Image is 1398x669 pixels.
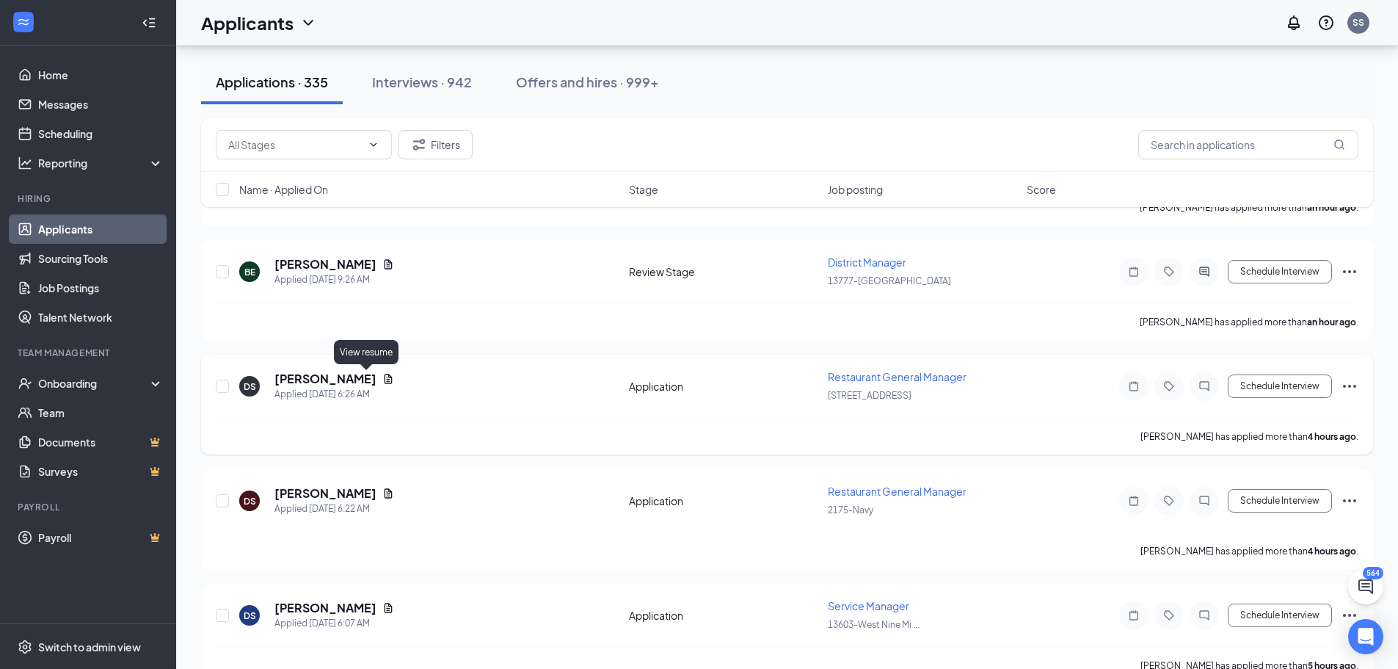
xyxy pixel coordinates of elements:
button: Filter Filters [398,130,473,159]
p: [PERSON_NAME] has applied more than . [1140,430,1358,443]
span: 2175-Navy [828,505,873,516]
div: 564 [1363,567,1383,579]
div: Payroll [18,501,161,513]
button: Schedule Interview [1228,604,1332,627]
div: Application [629,493,819,508]
h1: Applicants [201,10,294,35]
svg: ChatActive [1357,578,1375,596]
svg: ChatInactive [1195,610,1213,621]
svg: Ellipses [1341,607,1358,624]
span: Name · Applied On [239,182,328,197]
div: DS [244,610,256,622]
button: Schedule Interview [1228,260,1332,283]
svg: Note [1125,266,1143,278]
span: Stage [629,182,658,197]
b: an hour ago [1307,317,1356,328]
div: Hiring [18,192,161,205]
h5: [PERSON_NAME] [274,256,376,272]
div: Team Management [18,347,161,359]
div: Offers and hires · 999+ [516,73,659,91]
svg: Ellipses [1341,492,1358,510]
svg: Collapse [142,15,156,30]
div: SS [1353,16,1364,29]
span: [STREET_ADDRESS] [828,390,911,401]
p: [PERSON_NAME] has applied more than . [1140,316,1358,328]
svg: Tag [1160,380,1178,392]
svg: Document [382,488,394,499]
svg: Note [1125,495,1143,507]
div: Applied [DATE] 6:26 AM [274,387,394,402]
div: Onboarding [38,376,151,391]
span: Restaurant General Manager [828,485,966,498]
svg: Tag [1160,610,1178,621]
div: DS [244,495,256,507]
div: Reporting [38,156,164,170]
svg: WorkstreamLogo [16,15,31,29]
a: DocumentsCrown [38,427,164,457]
svg: QuestionInfo [1317,14,1335,32]
div: BE [244,266,255,278]
button: Schedule Interview [1228,375,1332,398]
h5: [PERSON_NAME] [274,485,376,502]
svg: Analysis [18,156,32,170]
span: 13777-[GEOGRAPHIC_DATA] [828,275,951,286]
button: Schedule Interview [1228,489,1332,513]
a: Job Postings [38,273,164,303]
div: Applied [DATE] 6:22 AM [274,502,394,516]
a: SurveysCrown [38,457,164,486]
div: Application [629,608,819,623]
div: Open Intercom Messenger [1348,619,1383,654]
a: Applicants [38,214,164,244]
svg: MagnifyingGlass [1333,139,1345,151]
a: Scheduling [38,119,164,148]
svg: Document [382,602,394,614]
svg: Notifications [1285,14,1303,32]
svg: Filter [410,136,428,153]
div: Applications · 335 [216,73,328,91]
a: Talent Network [38,303,164,332]
svg: Settings [18,640,32,654]
b: 4 hours ago [1308,431,1356,442]
div: View resume [334,340,398,364]
svg: Ellipses [1341,377,1358,395]
p: [PERSON_NAME] has applied more than . [1140,545,1358,557]
input: Search in applications [1138,130,1358,159]
b: 4 hours ago [1308,546,1356,557]
a: Sourcing Tools [38,244,164,273]
a: Home [38,60,164,90]
a: Messages [38,90,164,119]
div: Applied [DATE] 6:07 AM [274,616,394,631]
div: Review Stage [629,264,819,279]
svg: UserCheck [18,376,32,391]
div: Application [629,379,819,394]
span: Job posting [828,182,883,197]
span: District Manager [828,256,906,269]
svg: Tag [1160,495,1178,507]
svg: ChatInactive [1195,495,1213,507]
a: PayrollCrown [38,523,164,552]
div: DS [244,380,256,393]
svg: ActiveChat [1195,266,1213,278]
svg: Note [1125,380,1143,392]
svg: ChevronDown [368,139,379,151]
span: Service Manager [828,599,909,612]
svg: Note [1125,610,1143,621]
svg: ChevronDown [299,14,317,32]
div: Interviews · 942 [372,73,472,91]
h5: [PERSON_NAME] [274,600,376,616]
span: 13603-West Nine Mi ... [828,619,920,630]
div: Applied [DATE] 9:26 AM [274,272,394,287]
h5: [PERSON_NAME] [274,371,376,387]
svg: Document [382,258,394,270]
svg: Tag [1160,266,1178,278]
svg: Document [382,373,394,385]
a: Team [38,398,164,427]
svg: Ellipses [1341,263,1358,281]
span: Restaurant General Manager [828,370,966,383]
input: All Stages [228,137,362,153]
span: Score [1027,182,1056,197]
button: ChatActive [1348,569,1383,604]
svg: ChatInactive [1195,380,1213,392]
div: Switch to admin view [38,640,141,654]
